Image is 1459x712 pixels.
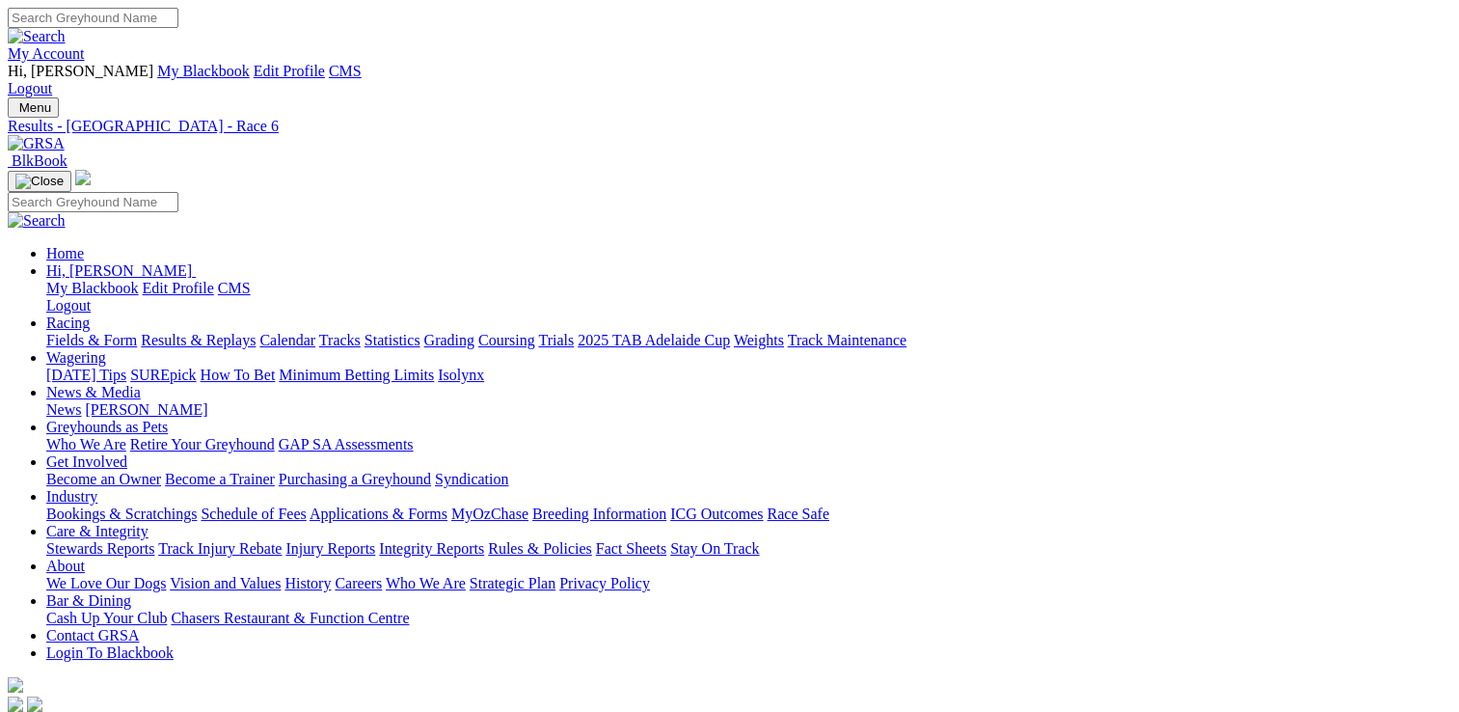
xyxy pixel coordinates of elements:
a: My Blackbook [46,280,139,296]
a: Fact Sheets [596,540,666,557]
a: Strategic Plan [470,575,555,591]
a: Race Safe [767,506,828,522]
a: Trials [538,332,574,348]
div: News & Media [46,401,1451,419]
img: Search [8,212,66,230]
a: Minimum Betting Limits [279,367,434,383]
a: Edit Profile [143,280,214,296]
a: Stewards Reports [46,540,154,557]
a: Contact GRSA [46,627,139,644]
a: Careers [335,575,382,591]
div: Racing [46,332,1451,349]
a: Track Injury Rebate [158,540,282,557]
a: Vision and Values [170,575,281,591]
a: We Love Our Dogs [46,575,166,591]
a: Retire Your Greyhound [130,436,275,452]
a: Home [46,245,84,261]
a: Fields & Form [46,332,137,348]
a: Who We Are [386,575,466,591]
a: Track Maintenance [788,332,906,348]
a: Bar & Dining [46,592,131,609]
div: About [46,575,1451,592]
a: Results - [GEOGRAPHIC_DATA] - Race 6 [8,118,1451,135]
a: Login To Blackbook [46,644,174,661]
a: Isolynx [438,367,484,383]
button: Toggle navigation [8,171,71,192]
a: Get Involved [46,453,127,470]
a: ICG Outcomes [670,506,763,522]
img: facebook.svg [8,697,23,712]
input: Search [8,192,178,212]
span: Hi, [PERSON_NAME] [46,262,192,279]
a: Statistics [365,332,420,348]
a: Cash Up Your Club [46,610,167,626]
span: Hi, [PERSON_NAME] [8,63,153,79]
a: 2025 TAB Adelaide Cup [578,332,730,348]
a: GAP SA Assessments [279,436,414,452]
img: GRSA [8,135,65,152]
a: Calendar [259,332,315,348]
a: Greyhounds as Pets [46,419,168,435]
a: Coursing [478,332,535,348]
a: My Account [8,45,85,62]
a: Stay On Track [670,540,759,557]
a: Breeding Information [532,506,666,522]
img: logo-grsa-white.png [75,170,91,185]
a: News [46,401,81,418]
div: Care & Integrity [46,540,1451,558]
span: Menu [19,100,51,115]
a: Purchasing a Greyhound [279,471,431,487]
a: Tracks [319,332,361,348]
a: Schedule of Fees [201,506,306,522]
div: Get Involved [46,471,1451,488]
a: [PERSON_NAME] [85,401,207,418]
a: Results & Replays [141,332,256,348]
a: Hi, [PERSON_NAME] [46,262,196,279]
a: My Blackbook [157,63,250,79]
a: Racing [46,315,90,331]
a: Industry [46,488,97,505]
a: CMS [329,63,362,79]
div: Industry [46,506,1451,523]
input: Search [8,8,178,28]
div: Greyhounds as Pets [46,436,1451,453]
a: About [46,558,85,574]
a: Chasers Restaurant & Function Centre [171,610,409,626]
img: Close [15,174,64,189]
a: Edit Profile [254,63,325,79]
a: Rules & Policies [488,540,592,557]
a: Grading [424,332,474,348]
a: [DATE] Tips [46,367,126,383]
a: Become a Trainer [165,471,275,487]
a: Become an Owner [46,471,161,487]
a: Logout [46,297,91,314]
img: logo-grsa-white.png [8,677,23,693]
img: Search [8,28,66,45]
div: My Account [8,63,1451,97]
button: Toggle navigation [8,97,59,118]
a: How To Bet [201,367,276,383]
a: Syndication [435,471,508,487]
a: Applications & Forms [310,506,447,522]
a: News & Media [46,384,141,400]
a: Weights [734,332,784,348]
a: Wagering [46,349,106,366]
a: Who We Are [46,436,126,452]
a: CMS [218,280,251,296]
a: Privacy Policy [559,575,650,591]
a: History [284,575,331,591]
img: twitter.svg [27,697,42,712]
a: Injury Reports [285,540,375,557]
a: Bookings & Scratchings [46,506,197,522]
div: Hi, [PERSON_NAME] [46,280,1451,315]
div: Wagering [46,367,1451,384]
a: Integrity Reports [379,540,484,557]
a: Logout [8,80,52,96]
a: Care & Integrity [46,523,149,539]
a: BlkBook [8,152,68,169]
span: BlkBook [12,152,68,169]
a: SUREpick [130,367,196,383]
a: MyOzChase [451,506,528,522]
div: Bar & Dining [46,610,1451,627]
